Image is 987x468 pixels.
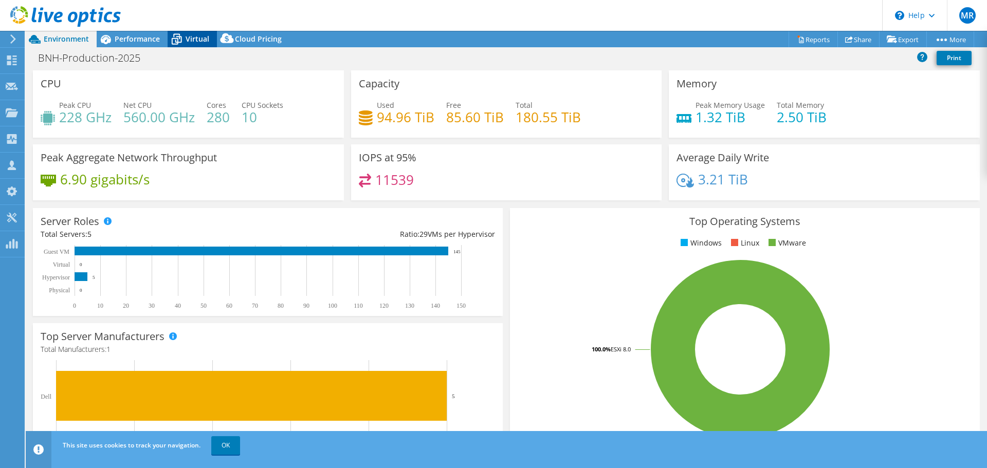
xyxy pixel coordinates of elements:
[379,302,389,309] text: 120
[80,288,82,293] text: 0
[895,11,904,20] svg: \n
[242,111,283,123] h4: 10
[728,237,759,249] li: Linux
[211,436,240,455] a: OK
[452,393,455,399] text: 5
[777,100,824,110] span: Total Memory
[41,229,268,240] div: Total Servers:
[123,111,195,123] h4: 560.00 GHz
[87,229,92,239] span: 5
[44,248,69,255] text: Guest VM
[73,302,76,309] text: 0
[41,344,495,355] h4: Total Manufacturers:
[359,152,416,163] h3: IOPS at 95%
[516,111,581,123] h4: 180.55 TiB
[678,237,722,249] li: Windows
[41,152,217,163] h3: Peak Aggregate Network Throughput
[41,78,61,89] h3: CPU
[200,302,207,309] text: 50
[80,262,82,267] text: 0
[303,302,309,309] text: 90
[375,174,414,185] h4: 11539
[63,441,200,450] span: This site uses cookies to track your navigation.
[677,152,769,163] h3: Average Daily Write
[278,302,284,309] text: 80
[59,100,91,110] span: Peak CPU
[453,249,461,254] text: 145
[405,302,414,309] text: 130
[123,302,129,309] text: 20
[207,111,230,123] h4: 280
[518,216,972,227] h3: Top Operating Systems
[53,261,70,268] text: Virtual
[149,302,155,309] text: 30
[59,111,112,123] h4: 228 GHz
[766,237,806,249] li: VMware
[359,78,399,89] h3: Capacity
[879,31,927,47] a: Export
[41,393,51,400] text: Dell
[789,31,838,47] a: Reports
[696,111,765,123] h4: 1.32 TiB
[115,34,160,44] span: Performance
[696,100,765,110] span: Peak Memory Usage
[611,345,631,353] tspan: ESXi 8.0
[106,344,111,354] span: 1
[777,111,827,123] h4: 2.50 TiB
[837,31,880,47] a: Share
[235,34,282,44] span: Cloud Pricing
[937,51,972,65] a: Print
[44,34,89,44] span: Environment
[97,302,103,309] text: 10
[926,31,974,47] a: More
[328,302,337,309] text: 100
[226,302,232,309] text: 60
[252,302,258,309] text: 70
[42,274,70,281] text: Hypervisor
[431,302,440,309] text: 140
[93,275,95,280] text: 5
[268,229,495,240] div: Ratio: VMs per Hypervisor
[446,100,461,110] span: Free
[175,302,181,309] text: 40
[419,229,428,239] span: 29
[354,302,363,309] text: 110
[456,302,466,309] text: 150
[242,100,283,110] span: CPU Sockets
[698,174,748,185] h4: 3.21 TiB
[959,7,976,24] span: MR
[592,345,611,353] tspan: 100.0%
[377,111,434,123] h4: 94.96 TiB
[41,331,164,342] h3: Top Server Manufacturers
[677,78,717,89] h3: Memory
[123,100,152,110] span: Net CPU
[49,287,70,294] text: Physical
[446,111,504,123] h4: 85.60 TiB
[207,100,226,110] span: Cores
[516,100,533,110] span: Total
[186,34,209,44] span: Virtual
[60,174,150,185] h4: 6.90 gigabits/s
[377,100,394,110] span: Used
[33,52,156,64] h1: BNH-Production-2025
[41,216,99,227] h3: Server Roles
